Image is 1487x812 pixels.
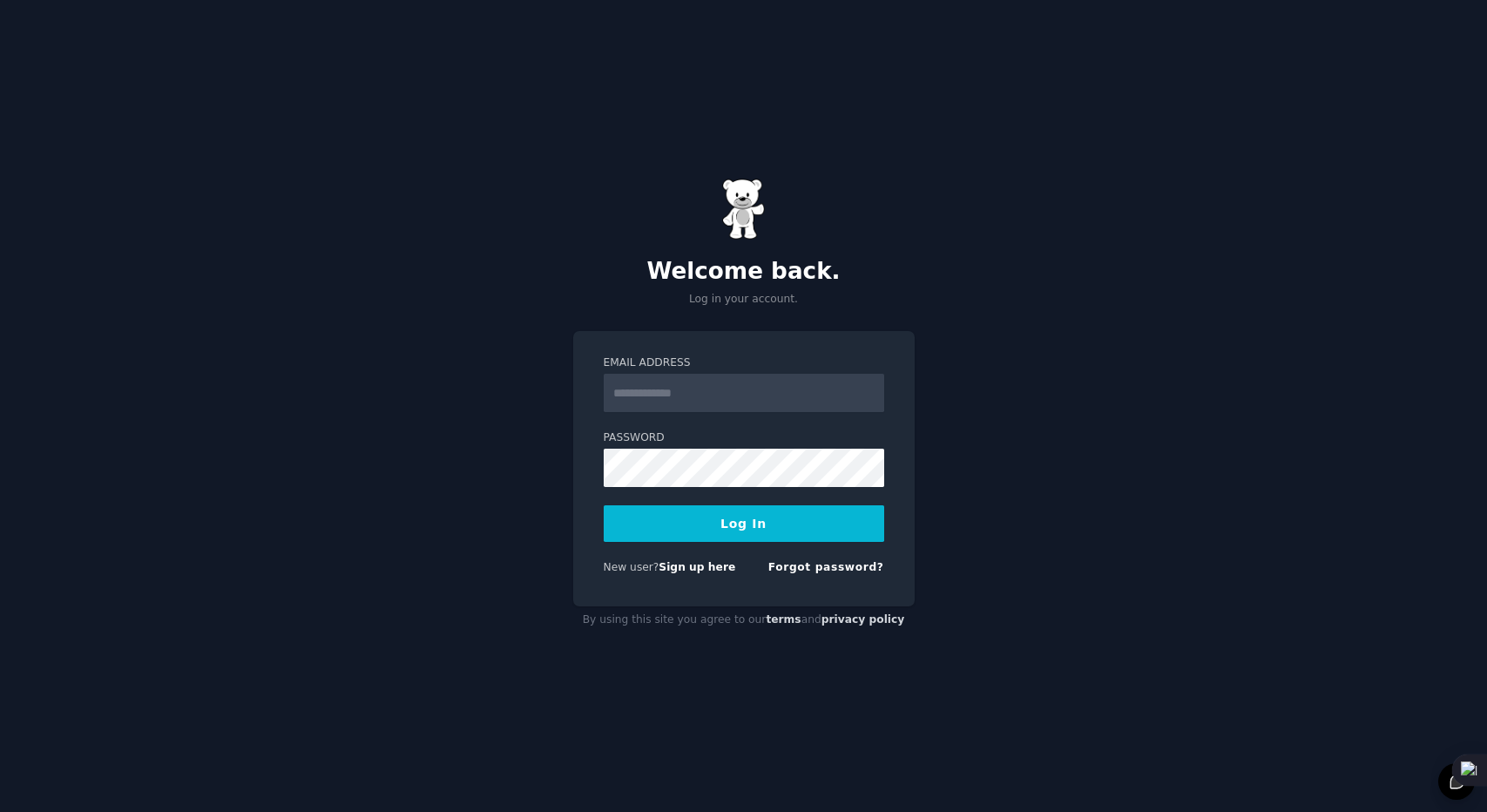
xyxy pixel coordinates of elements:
img: Gummy Bear [722,179,766,240]
div: By using this site you agree to our and [573,606,915,634]
label: Email Address [604,355,884,371]
a: privacy policy [821,613,905,626]
p: Log in your account. [573,292,915,308]
a: Sign up here [659,561,735,573]
span: New user? [604,561,659,573]
h2: Welcome back. [573,258,915,286]
label: Password [604,430,884,446]
a: terms [766,613,801,626]
a: Forgot password? [768,561,884,573]
button: Log In [604,505,884,542]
